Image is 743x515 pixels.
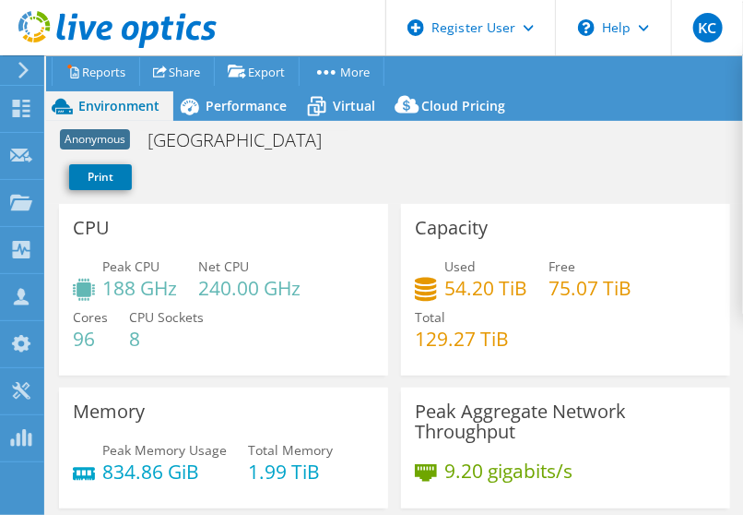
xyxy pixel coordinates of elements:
[415,308,445,326] span: Total
[248,441,333,459] span: Total Memory
[102,461,227,482] h4: 834.86 GiB
[102,441,227,459] span: Peak Memory Usage
[198,257,249,275] span: Net CPU
[415,401,716,442] h3: Peak Aggregate Network Throughput
[73,401,145,422] h3: Memory
[693,13,723,42] span: KC
[102,257,159,275] span: Peak CPU
[248,461,333,482] h4: 1.99 TiB
[139,130,350,150] h1: [GEOGRAPHIC_DATA]
[333,97,375,114] span: Virtual
[129,329,204,349] h4: 8
[214,57,300,86] a: Export
[69,164,132,190] a: Print
[578,19,595,36] svg: \n
[139,57,215,86] a: Share
[102,278,177,298] h4: 188 GHz
[415,218,488,238] h3: Capacity
[548,257,575,275] span: Free
[52,57,140,86] a: Reports
[60,129,130,150] span: Anonymous
[73,308,108,326] span: Cores
[78,97,159,114] span: Environment
[73,218,110,238] h3: CPU
[548,278,631,298] h4: 75.07 TiB
[415,329,509,349] h4: 129.27 TiB
[129,308,204,326] span: CPU Sockets
[421,97,505,114] span: Cloud Pricing
[444,461,572,481] h4: 9.20 gigabits/s
[444,278,527,298] h4: 54.20 TiB
[444,257,476,275] span: Used
[198,278,301,298] h4: 240.00 GHz
[73,329,108,349] h4: 96
[206,97,287,114] span: Performance
[299,57,384,86] a: More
